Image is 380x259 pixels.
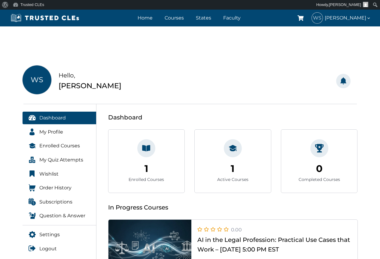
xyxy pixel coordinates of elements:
[217,176,248,183] div: Active Courses
[39,142,80,150] span: Enrolled Courses
[329,2,361,7] span: [PERSON_NAME]
[312,13,323,23] span: WS
[325,14,371,22] span: [PERSON_NAME]
[23,154,96,166] a: My Quiz Attempts
[39,184,71,192] span: Order History
[39,128,63,136] span: My Profile
[108,203,358,212] div: In Progress Courses
[23,182,96,194] a: Order History
[39,212,85,220] span: Question & Answer
[23,126,96,138] a: My Profile
[231,161,235,176] div: 1
[23,196,96,208] a: Subscriptions
[108,113,358,122] div: Dashboard
[163,14,185,22] a: Courses
[9,14,81,23] img: Trusted CLEs
[222,14,242,22] a: Faculty
[23,228,96,241] a: Settings
[23,242,96,255] a: Logout
[59,80,121,92] div: [PERSON_NAME]
[316,161,323,176] div: 0
[39,170,59,178] span: Wishlist
[23,140,96,152] a: Enrolled Courses
[39,156,83,164] span: My Quiz Attempts
[59,71,121,80] div: Hello,
[23,112,96,124] a: Dashboard
[39,231,60,239] span: Settings
[23,209,96,222] a: Question & Answer
[194,14,213,22] a: States
[23,168,96,180] a: Wishlist
[39,198,72,206] span: Subscriptions
[136,14,154,22] a: Home
[299,176,340,183] div: Completed Courses
[39,245,57,253] span: Logout
[39,114,66,122] span: Dashboard
[129,176,164,183] div: Enrolled Courses
[144,161,148,176] div: 1
[23,65,51,94] span: WS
